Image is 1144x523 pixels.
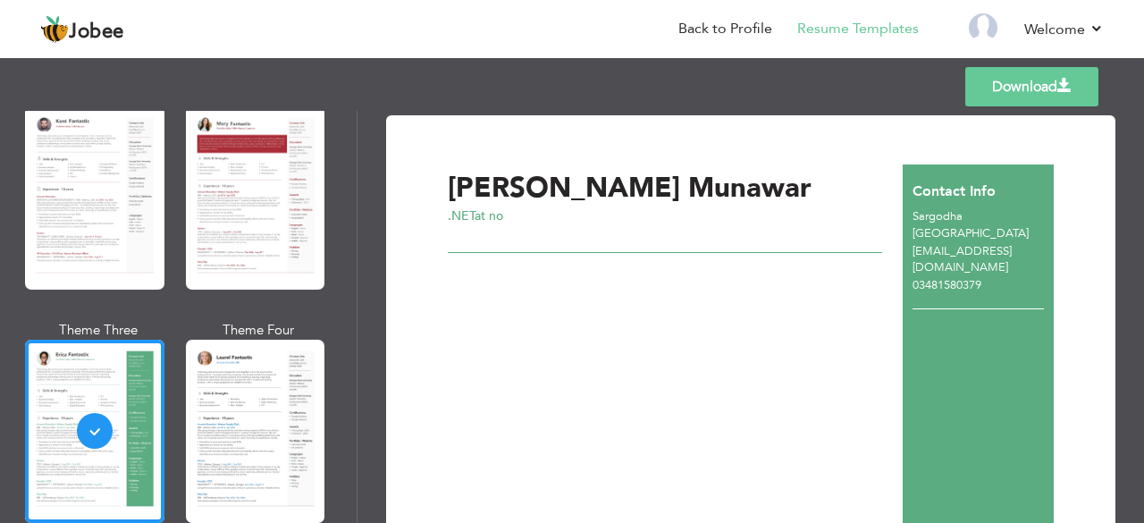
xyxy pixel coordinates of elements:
span: Munawar [688,169,812,207]
span: .NET [448,207,475,224]
span: Sargodha [913,208,963,224]
a: Resume Templates [797,19,919,39]
a: Download [965,67,1098,106]
div: Theme Four [189,321,329,340]
div: Theme Three [29,321,168,340]
span: [PERSON_NAME] [448,169,680,207]
img: jobee.io [40,15,69,44]
span: Contact Info [913,181,996,201]
a: Welcome [1024,19,1104,40]
a: Jobee [40,15,124,44]
a: Back to Profile [678,19,772,39]
span: Jobee [69,22,124,42]
span: at no [475,207,503,224]
img: Profile Img [969,13,997,42]
span: [EMAIL_ADDRESS][DOMAIN_NAME] [913,243,1012,276]
span: 03481580379 [913,277,981,293]
span: [GEOGRAPHIC_DATA] [913,225,1029,241]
